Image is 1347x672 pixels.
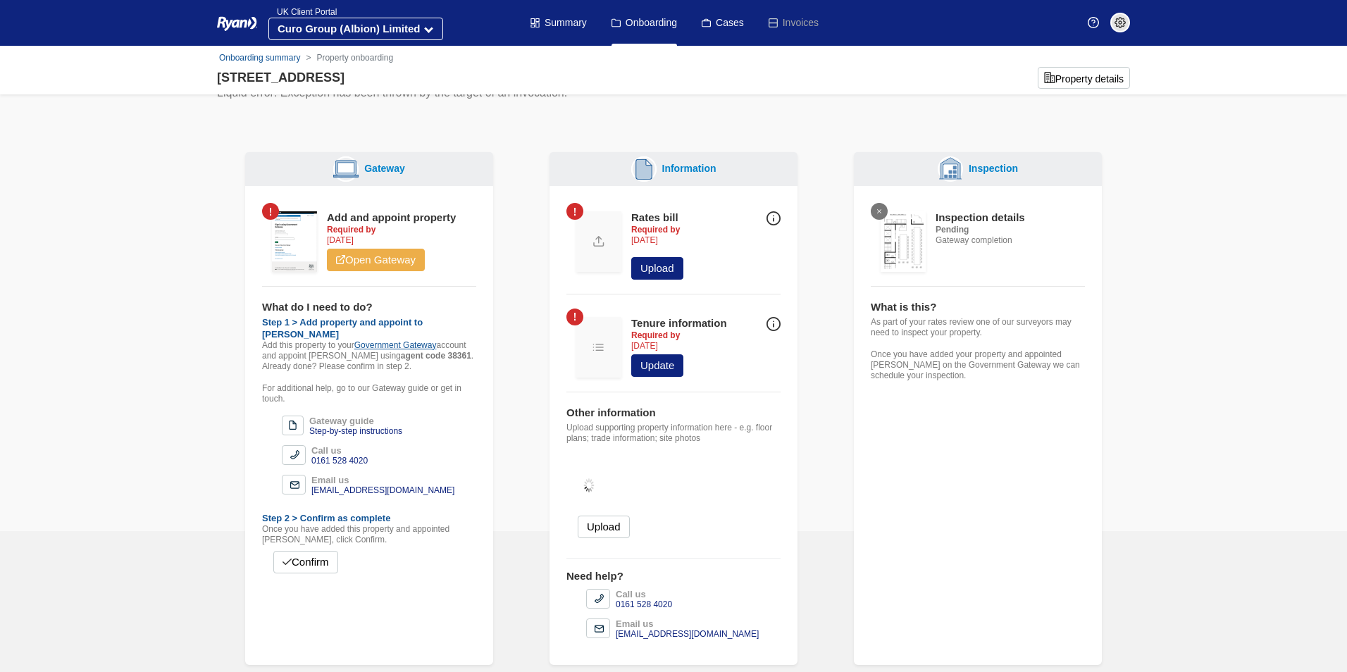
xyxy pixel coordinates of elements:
[262,383,476,404] p: For additional help, go to our Gateway guide or get in touch.
[566,406,781,420] div: Other information
[631,354,683,377] a: Update
[871,317,1085,338] p: As part of your rates review one of our surveyors may need to inspect your property.
[327,235,354,245] time: [DATE]
[576,211,621,272] img: Update
[268,18,443,40] button: Curo Group (Albion) Limited
[631,341,658,351] time: [DATE]
[871,349,1085,381] p: Once you have added your property and appointed [PERSON_NAME] on the Government Gateway we can sc...
[963,161,1018,176] div: Inspection
[631,225,680,235] strong: Required by
[262,513,476,524] div: Step 2 > Confirm as complete
[262,317,476,340] div: Step 1 > Add property and appoint to [PERSON_NAME]
[262,301,476,314] div: What do I need to do?
[359,161,405,176] div: Gateway
[309,416,402,426] div: Gateway guide
[311,485,454,496] div: [EMAIL_ADDRESS][DOMAIN_NAME]
[327,249,425,271] a: Open Gateway
[311,475,454,485] div: Email us
[766,317,781,331] img: Info
[631,235,658,245] time: [DATE]
[576,317,621,378] img: Update
[616,629,759,640] div: [EMAIL_ADDRESS][DOMAIN_NAME]
[631,257,683,280] button: Upload
[566,423,781,444] p: Upload supporting property information here - e.g. floor plans; trade information; site photos
[1038,67,1130,89] button: Property details
[578,516,630,538] button: Upload
[616,589,672,599] div: Call us
[209,85,1138,665] div: Liquid error: Exception has been thrown by the target of an invocation.
[631,211,683,225] div: Rates bill
[309,426,402,437] div: Step-by-step instructions
[300,51,393,64] li: Property onboarding
[616,599,672,610] div: 0161 528 4020
[327,211,456,225] div: Add and appoint property
[219,53,300,63] a: Onboarding summary
[566,455,612,516] img: hold-on.gif
[616,618,759,629] div: Email us
[217,68,344,87] div: [STREET_ADDRESS]
[262,340,476,372] p: Add this property to your account and appoint [PERSON_NAME] using . Already done? Please confirm ...
[1088,17,1099,28] img: Help
[766,211,781,225] img: Info
[936,211,1025,225] div: Inspection details
[401,351,471,361] strong: agent code 38361
[327,225,375,235] strong: Required by
[657,161,716,176] div: Information
[871,301,1085,314] div: What is this?
[268,7,337,17] span: UK Client Portal
[936,225,969,235] strong: Pending
[631,317,727,330] div: Tenure information
[1115,17,1126,28] img: settings
[566,570,781,583] div: Need help?
[936,211,1025,246] div: Gateway completion
[278,23,420,35] strong: Curo Group (Albion) Limited
[311,456,368,466] div: 0161 528 4020
[273,551,338,573] button: Confirm
[354,340,437,350] a: Government Gateway
[262,524,476,545] p: Once you have added this property and appointed [PERSON_NAME], click Confirm.
[311,445,368,456] div: Call us
[631,330,680,340] strong: Required by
